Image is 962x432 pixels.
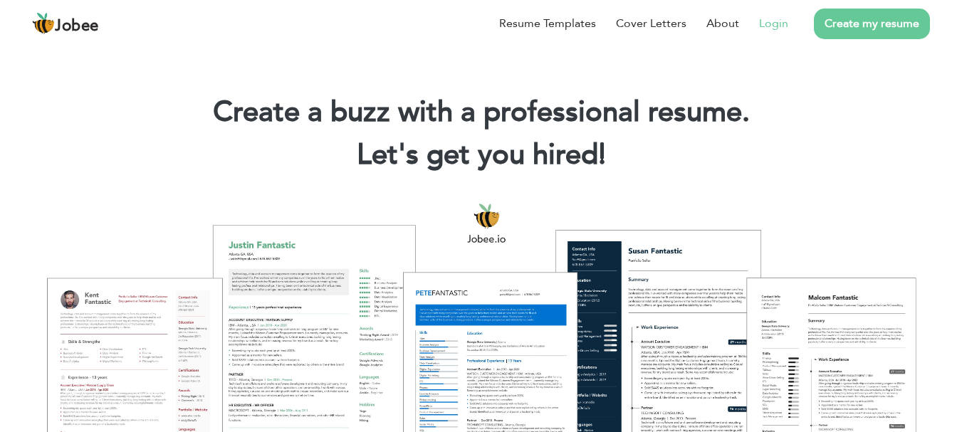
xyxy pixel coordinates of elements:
[55,19,99,34] span: Jobee
[599,135,605,174] span: |
[706,15,739,32] a: About
[32,12,55,35] img: jobee.io
[427,135,606,174] span: get you hired!
[814,9,930,39] a: Create my resume
[21,94,941,131] h1: Create a buzz with a professional resume.
[21,137,941,174] h2: Let's
[499,15,596,32] a: Resume Templates
[759,15,788,32] a: Login
[616,15,686,32] a: Cover Letters
[32,12,99,35] a: Jobee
